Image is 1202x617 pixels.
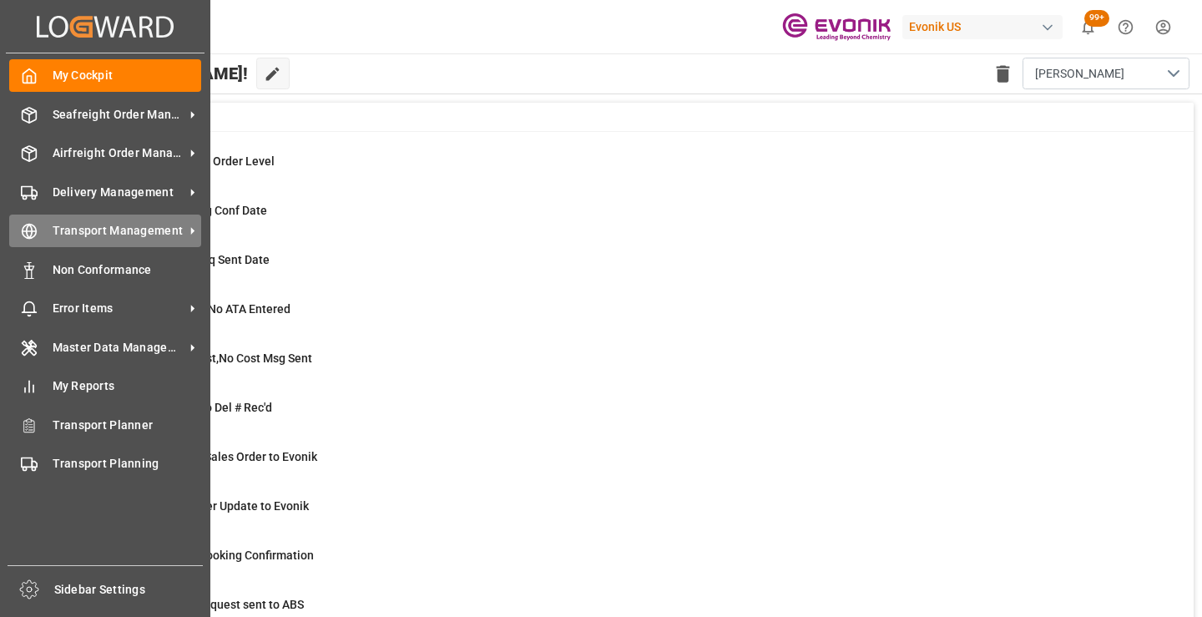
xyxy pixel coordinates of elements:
span: ABS: Missing Booking Confirmation [127,549,314,562]
span: Pending Bkg Request sent to ABS [127,598,304,611]
a: Transport Planner [9,408,201,441]
a: Non Conformance [9,253,201,286]
a: My Reports [9,370,201,402]
span: Error Items [53,300,184,317]
a: 2ABS: No Bkg Req Sent DateShipment [85,251,1173,286]
a: 4ETD < 3 Days,No Del # Rec'dShipment [85,399,1173,434]
a: 1Error on Initial Sales Order to EvonikShipment [85,448,1173,483]
img: Evonik-brand-mark-Deep-Purple-RGB.jpeg_1700498283.jpeg [782,13,891,42]
a: 20ABS: Missing Booking ConfirmationShipment [85,547,1173,582]
span: Error Sales Order Update to Evonik [127,499,309,513]
button: Help Center [1107,8,1144,46]
span: Master Data Management [53,339,184,357]
span: ETD>3 Days Past,No Cost Msg Sent [127,351,312,365]
a: 0MOT Missing at Order LevelSales Order-IVPO [85,153,1173,188]
span: Hello [PERSON_NAME]! [68,58,248,89]
button: open menu [1023,58,1189,89]
span: 99+ [1084,10,1109,27]
span: Sidebar Settings [54,581,204,599]
a: My Cockpit [9,59,201,92]
a: 17ETD>3 Days Past,No Cost Msg SentShipment [85,350,1173,385]
button: show 101 new notifications [1069,8,1107,46]
div: Evonik US [902,15,1063,39]
span: [PERSON_NAME] [1035,65,1124,83]
a: 18ABS: No Init Bkg Conf DateShipment [85,202,1173,237]
span: Seafreight Order Management [53,106,184,124]
span: Airfreight Order Management [53,144,184,162]
span: Non Conformance [53,261,202,279]
button: Evonik US [902,11,1069,43]
span: Delivery Management [53,184,184,201]
span: Transport Management [53,222,184,240]
span: Transport Planner [53,417,202,434]
span: My Cockpit [53,67,202,84]
span: My Reports [53,377,202,395]
a: Transport Planning [9,448,201,480]
a: 0Error Sales Order Update to EvonikShipment [85,498,1173,533]
a: 4ETA > 10 Days , No ATA EnteredShipment [85,301,1173,336]
span: Error on Initial Sales Order to Evonik [127,450,317,463]
span: Transport Planning [53,455,202,473]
